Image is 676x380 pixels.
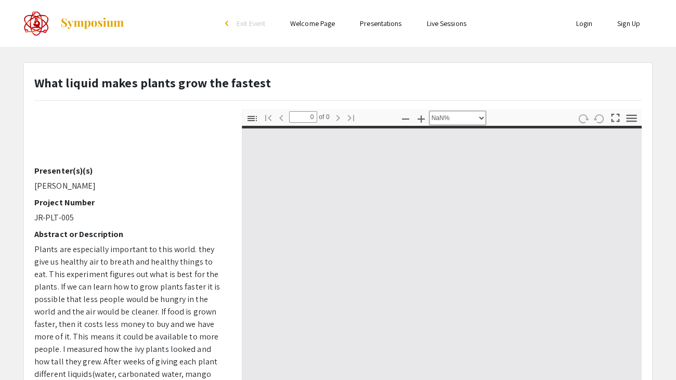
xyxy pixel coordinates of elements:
[34,74,271,91] strong: What liquid makes plants grow the fastest
[617,19,640,28] a: Sign Up
[23,10,49,36] img: The 2022 CoorsTek Denver Metro Regional Science and Engineering Fair
[632,333,668,372] iframe: Chat
[243,111,261,126] button: Toggle Sidebar
[591,111,608,126] button: Rotate Counterclockwise
[272,110,290,125] button: Previous Page
[397,111,414,126] button: Zoom Out
[607,109,625,124] button: Switch to Presentation Mode
[34,180,226,192] p: [PERSON_NAME]
[290,19,335,28] a: Welcome Page
[34,229,226,239] h2: Abstract or Description
[575,111,592,126] button: Rotate Clockwise
[34,166,226,176] h2: Presenter(s)(s)
[289,111,317,123] input: Page
[225,20,231,27] div: arrow_back_ios
[34,198,226,207] h2: Project Number
[412,111,430,126] button: Zoom In
[623,111,641,126] button: Tools
[237,19,265,28] span: Exit Event
[259,110,277,125] button: Go to First Page
[317,111,330,123] span: of 0
[60,17,125,30] img: Symposium by ForagerOne
[23,10,125,36] a: The 2022 CoorsTek Denver Metro Regional Science and Engineering Fair
[576,19,593,28] a: Login
[360,19,401,28] a: Presentations
[329,110,347,125] button: Next Page
[427,19,466,28] a: Live Sessions
[429,111,486,125] select: Zoom
[342,110,360,125] button: Go to Last Page
[34,212,226,224] p: JR-PLT-005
